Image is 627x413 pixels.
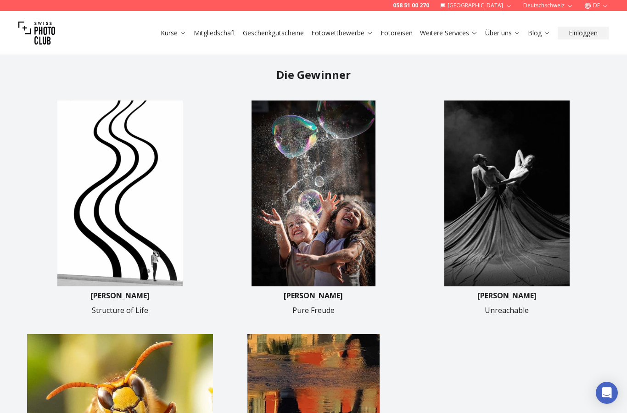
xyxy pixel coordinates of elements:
img: Swiss photo club [18,15,55,51]
a: Weitere Services [420,28,478,38]
p: Unreachable [485,305,529,316]
img: image [414,100,600,286]
button: Fotowettbewerbe [308,27,377,39]
p: Structure of Life [92,305,148,316]
a: Fotoreisen [381,28,413,38]
button: Geschenkgutscheine [239,27,308,39]
p: [PERSON_NAME] [284,290,343,301]
img: image [27,100,213,286]
a: Mitgliedschaft [194,28,235,38]
a: 058 51 00 270 [393,2,429,9]
a: Geschenkgutscheine [243,28,304,38]
button: Weitere Services [416,27,481,39]
h2: Die Gewinner [27,67,600,82]
a: Kurse [161,28,186,38]
p: Pure Freude [292,305,335,316]
p: [PERSON_NAME] [90,290,150,301]
button: Einloggen [558,27,609,39]
button: Fotoreisen [377,27,416,39]
button: Kurse [157,27,190,39]
button: Blog [524,27,554,39]
button: Über uns [481,27,524,39]
div: Open Intercom Messenger [596,382,618,404]
img: image [220,100,406,286]
a: Blog [528,28,550,38]
a: Fotowettbewerbe [311,28,373,38]
button: Mitgliedschaft [190,27,239,39]
a: Über uns [485,28,521,38]
p: [PERSON_NAME] [477,290,537,301]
